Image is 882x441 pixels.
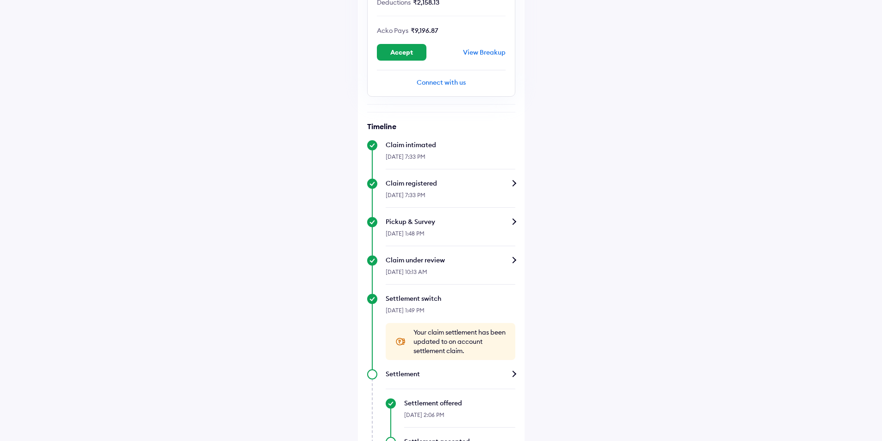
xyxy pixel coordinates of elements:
div: [DATE] 1:48 PM [386,226,515,246]
h6: Timeline [367,122,515,131]
div: View Breakup [463,48,506,56]
div: Claim under review [386,255,515,265]
div: [DATE] 2:06 PM [404,408,515,428]
div: Settlement offered [404,398,515,408]
div: Pickup & Survey [386,217,515,226]
div: [DATE] 7:33 PM [386,188,515,208]
span: ₹9,196.87 [411,26,438,35]
div: Claim intimated [386,140,515,149]
div: Connect with us [377,78,506,87]
span: Acko Pays [377,26,408,35]
div: Settlement switch [386,294,515,303]
div: [DATE] 7:33 PM [386,149,515,169]
span: Your claim settlement has been updated to on account settlement claim. [413,328,506,355]
button: Accept [377,44,426,61]
div: [DATE] 10:13 AM [386,265,515,285]
div: Settlement [386,369,515,379]
div: [DATE] 1:49 PM [386,303,515,323]
div: Claim registered [386,179,515,188]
